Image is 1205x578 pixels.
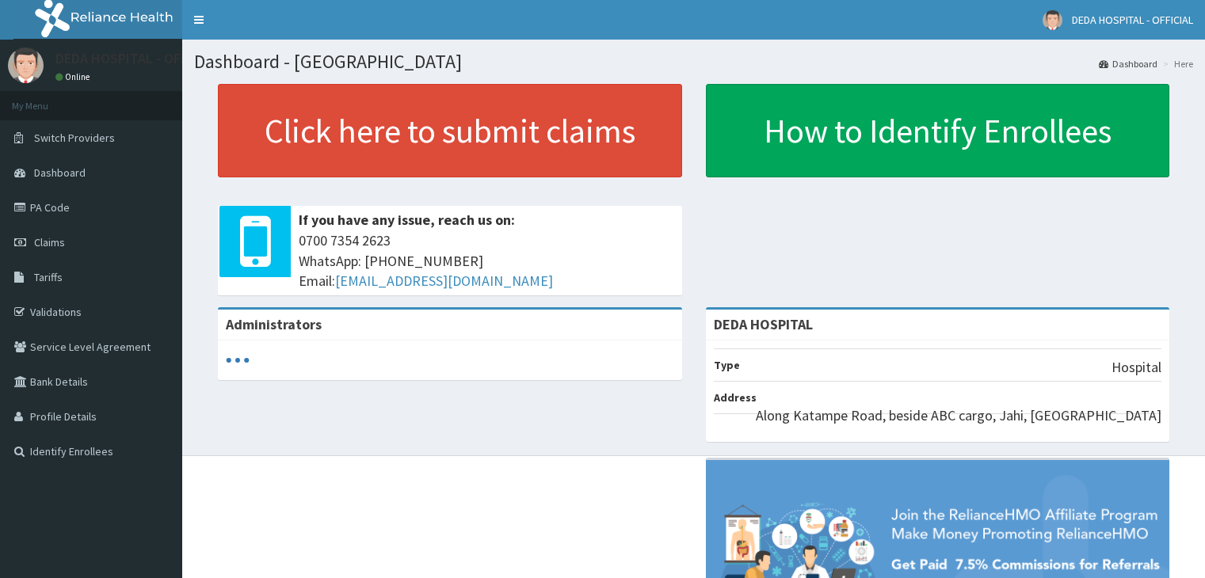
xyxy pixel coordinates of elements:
a: Dashboard [1099,57,1157,70]
span: Switch Providers [34,131,115,145]
p: DEDA HOSPITAL - OFFICIAL [55,51,219,66]
span: 0700 7354 2623 WhatsApp: [PHONE_NUMBER] Email: [299,230,674,291]
a: Online [55,71,93,82]
h1: Dashboard - [GEOGRAPHIC_DATA] [194,51,1193,72]
li: Here [1159,57,1193,70]
a: [EMAIL_ADDRESS][DOMAIN_NAME] [335,272,553,290]
a: Click here to submit claims [218,84,682,177]
a: How to Identify Enrollees [706,84,1170,177]
b: Administrators [226,315,322,333]
b: If you have any issue, reach us on: [299,211,515,229]
svg: audio-loading [226,348,250,372]
b: Type [714,358,740,372]
strong: DEDA HOSPITAL [714,315,813,333]
span: Tariffs [34,270,63,284]
b: Address [714,390,757,405]
img: User Image [1043,10,1062,30]
span: Claims [34,235,65,249]
img: User Image [8,48,44,83]
p: Along Katampe Road, beside ABC cargo, Jahi, [GEOGRAPHIC_DATA] [756,405,1161,426]
span: DEDA HOSPITAL - OFFICIAL [1072,13,1193,27]
span: Dashboard [34,165,86,180]
p: Hospital [1112,357,1161,378]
